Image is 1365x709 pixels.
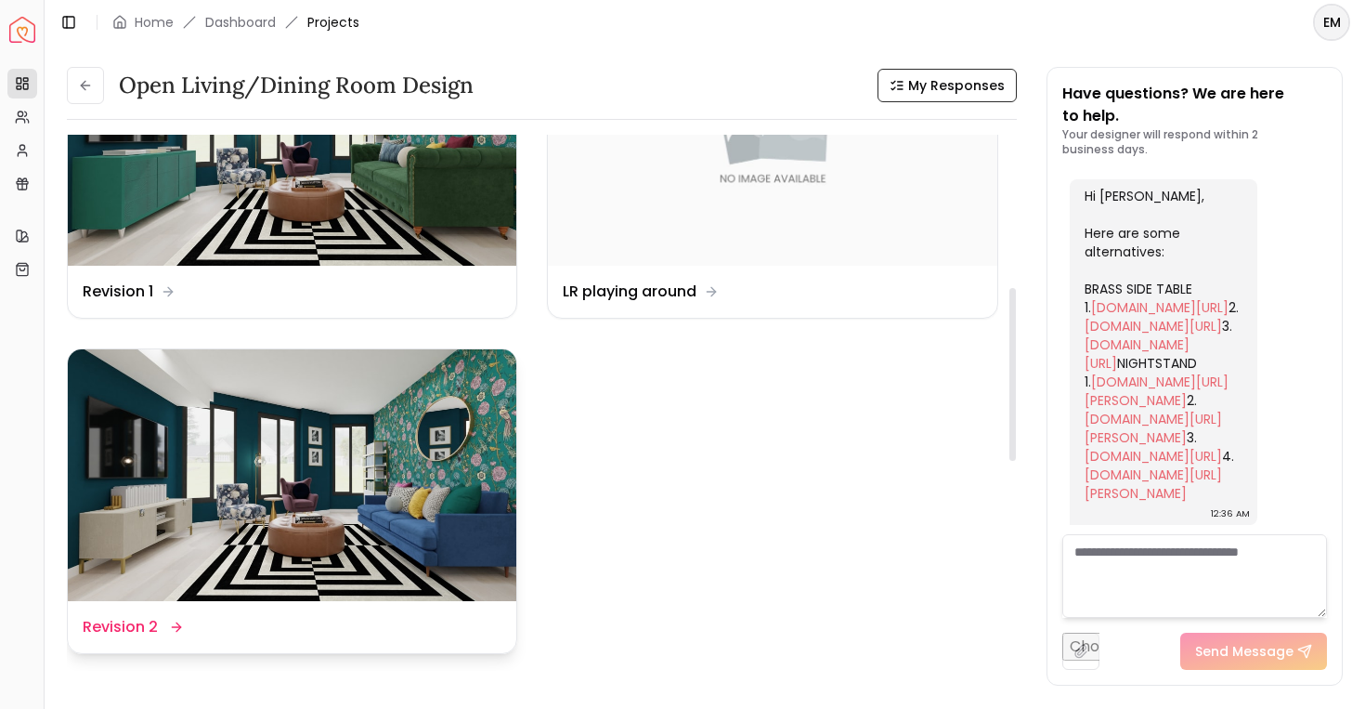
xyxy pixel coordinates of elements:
span: EM [1315,6,1348,39]
div: 12:36 AM [1211,505,1250,523]
span: My Responses [908,76,1005,95]
img: Revision 1 [68,13,516,266]
a: Revision 1Revision 1 [67,12,517,319]
img: Revision 2 [68,349,516,602]
a: [DOMAIN_NAME][URL][PERSON_NAME] [1085,373,1228,410]
a: [DOMAIN_NAME][URL][PERSON_NAME] [1085,410,1222,447]
a: Home [135,13,174,32]
a: [DOMAIN_NAME][URL] [1085,317,1222,335]
button: My Responses [877,69,1017,102]
a: LR playing aroundLR playing around [547,12,997,319]
button: EM [1313,4,1350,41]
img: LR playing around [548,13,996,266]
a: [DOMAIN_NAME][URL] [1085,447,1222,466]
a: Revision 2Revision 2 [67,348,517,655]
h3: Open Living/Dining Room Design [119,71,474,100]
a: Dashboard [205,13,276,32]
dd: Revision 2 [83,616,158,638]
nav: breadcrumb [112,13,359,32]
p: Your designer will respond within 2 business days. [1062,127,1328,157]
a: [DOMAIN_NAME][URL] [1085,335,1189,373]
p: Have questions? We are here to help. [1062,83,1328,127]
dd: Revision 1 [83,281,153,303]
a: [DOMAIN_NAME][URL] [1091,298,1228,317]
img: Spacejoy Logo [9,17,35,43]
div: Hi [PERSON_NAME], Here are some alternatives: BRASS SIDE TABLE 1. 2. 3. NIGHTSTAND 1. 2. 3. 4. [1085,187,1239,503]
a: [DOMAIN_NAME][URL][PERSON_NAME] [1085,466,1222,503]
a: Spacejoy [9,17,35,43]
span: Projects [307,13,359,32]
dd: LR playing around [563,281,696,303]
